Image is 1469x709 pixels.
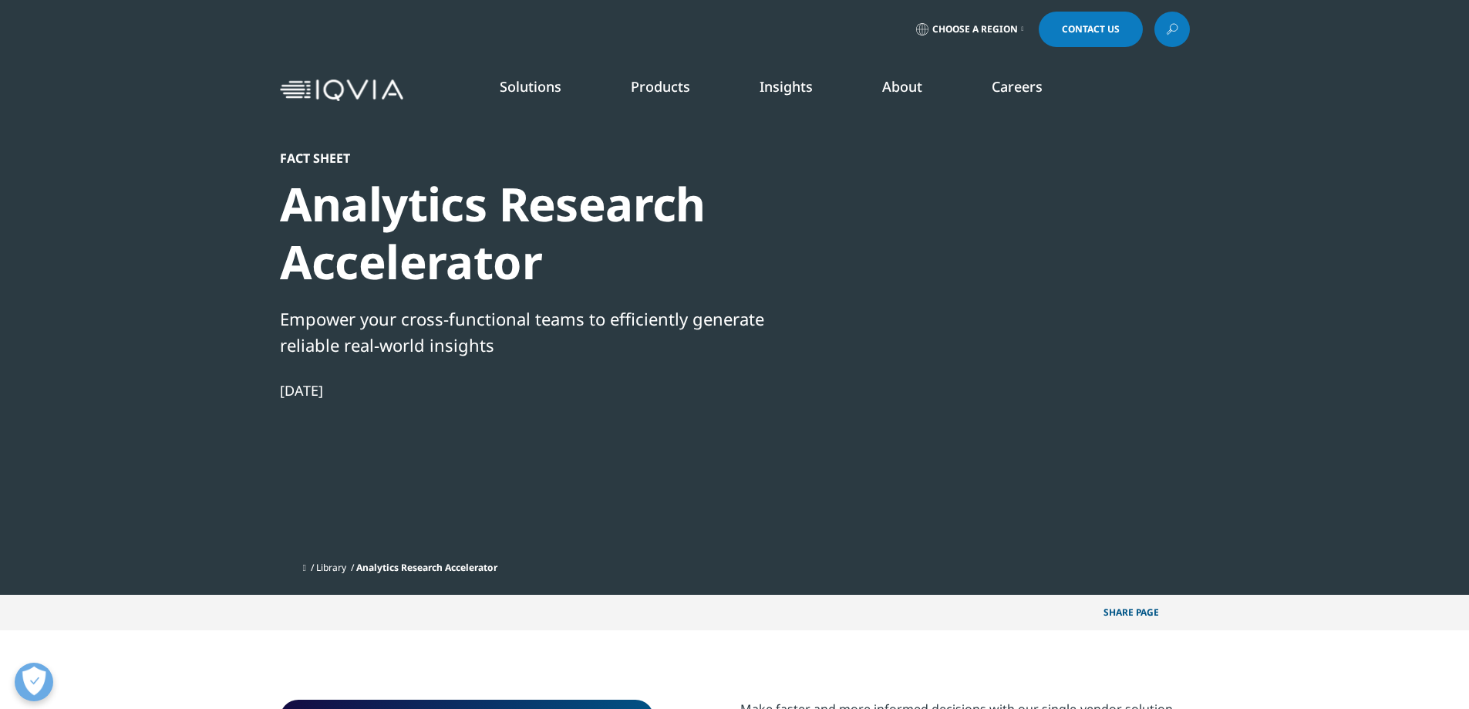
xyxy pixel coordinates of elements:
[280,175,809,291] div: Analytics Research Accelerator
[1039,12,1143,47] a: Contact Us
[500,77,561,96] a: Solutions
[882,77,922,96] a: About
[992,77,1043,96] a: Careers
[409,54,1190,127] nav: Primary
[280,306,809,358] div: Empower your cross-functional teams to efficiently generate reliable real-world insights
[280,150,809,166] div: Fact Sheet
[356,561,497,574] span: Analytics Research Accelerator
[1062,25,1120,34] span: Contact Us
[1092,595,1190,631] button: Share PAGEShare PAGE
[1092,595,1190,631] p: Share PAGE
[631,77,690,96] a: Products
[15,663,53,701] button: Odpri nastavitve
[1167,606,1178,620] img: Share PAGE
[932,23,1018,35] span: Choose a Region
[280,79,403,102] img: IQVIA Healthcare Information Technology and Pharma Clinical Research Company
[280,381,809,400] div: [DATE]
[760,77,813,96] a: Insights
[316,561,346,574] a: Library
